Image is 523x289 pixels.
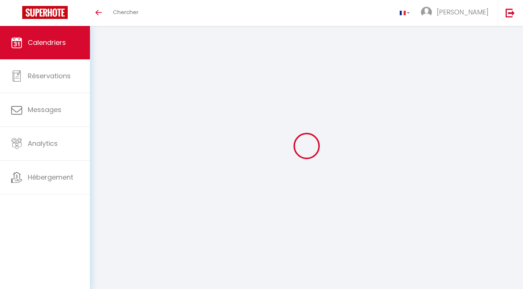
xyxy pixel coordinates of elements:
[437,7,489,17] span: [PERSON_NAME]
[28,71,71,81] span: Réservations
[28,38,66,47] span: Calendriers
[28,173,73,182] span: Hébergement
[28,139,58,148] span: Analytics
[506,8,515,17] img: logout
[421,7,432,18] img: ...
[28,105,61,114] span: Messages
[113,8,138,16] span: Chercher
[22,6,68,19] img: Super Booking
